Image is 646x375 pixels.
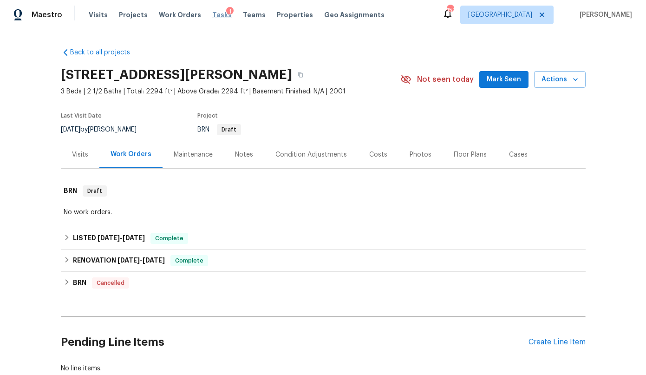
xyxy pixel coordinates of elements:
span: - [98,235,145,241]
div: Visits [72,150,88,159]
span: [PERSON_NAME] [576,10,632,20]
a: Back to all projects [61,48,150,57]
h2: Pending Line Items [61,321,529,364]
div: No work orders. [64,208,583,217]
span: Complete [171,256,207,265]
div: BRN Cancelled [61,272,586,294]
div: Condition Adjustments [275,150,347,159]
span: - [117,257,165,263]
span: [DATE] [98,235,120,241]
span: Teams [243,10,266,20]
div: LISTED [DATE]-[DATE]Complete [61,227,586,250]
span: Cancelled [93,278,128,288]
span: Maestro [32,10,62,20]
div: Cases [509,150,528,159]
span: BRN [197,126,241,133]
span: Mark Seen [487,74,521,86]
span: Visits [89,10,108,20]
span: Last Visit Date [61,113,102,118]
span: Work Orders [159,10,201,20]
span: Draft [218,127,240,132]
span: Projects [119,10,148,20]
span: Draft [84,186,106,196]
h6: BRN [73,277,86,289]
div: Floor Plans [454,150,487,159]
div: Photos [410,150,431,159]
div: RENOVATION [DATE]-[DATE]Complete [61,250,586,272]
button: Actions [534,71,586,88]
h6: RENOVATION [73,255,165,266]
span: [GEOGRAPHIC_DATA] [468,10,532,20]
h6: BRN [64,185,77,197]
span: Project [197,113,218,118]
span: [DATE] [117,257,140,263]
div: Work Orders [111,150,151,159]
div: by [PERSON_NAME] [61,124,148,135]
span: Actions [542,74,578,86]
div: 1 [226,7,234,16]
span: Not seen today [417,75,474,84]
span: [DATE] [61,126,80,133]
span: [DATE] [123,235,145,241]
button: Mark Seen [479,71,529,88]
span: Properties [277,10,313,20]
div: 152 [447,6,453,15]
span: Geo Assignments [324,10,385,20]
div: Notes [235,150,253,159]
span: Tasks [212,12,232,18]
div: No line items. [61,364,586,373]
span: [DATE] [143,257,165,263]
div: Costs [369,150,387,159]
button: Copy Address [292,66,309,83]
h2: [STREET_ADDRESS][PERSON_NAME] [61,70,292,79]
span: Complete [151,234,187,243]
h6: LISTED [73,233,145,244]
span: 3 Beds | 2 1/2 Baths | Total: 2294 ft² | Above Grade: 2294 ft² | Basement Finished: N/A | 2001 [61,87,400,96]
div: Maintenance [174,150,213,159]
div: Create Line Item [529,338,586,347]
div: BRN Draft [61,176,586,206]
